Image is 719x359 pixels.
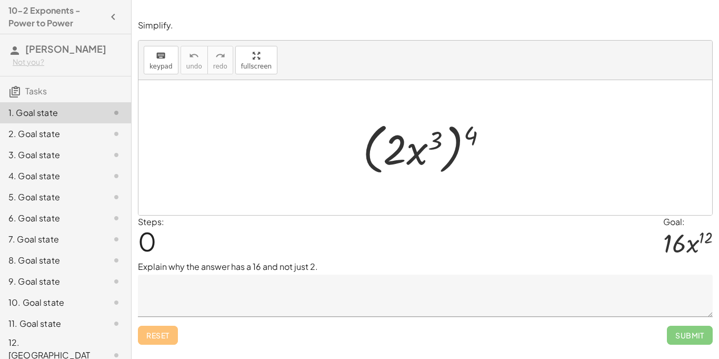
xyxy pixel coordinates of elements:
[189,50,199,62] i: undo
[149,63,173,70] span: keypad
[110,296,123,309] i: Task not started.
[110,106,123,119] i: Task not started.
[110,317,123,330] i: Task not started.
[215,50,225,62] i: redo
[110,254,123,267] i: Task not started.
[25,43,106,55] span: [PERSON_NAME]
[241,63,272,70] span: fullscreen
[110,170,123,182] i: Task not started.
[138,216,164,227] label: Steps:
[156,50,166,62] i: keyboard
[8,317,93,330] div: 11. Goal state
[110,191,123,203] i: Task not started.
[8,106,93,119] div: 1. Goal state
[213,63,227,70] span: redo
[207,46,233,74] button: redoredo
[110,233,123,246] i: Task not started.
[138,225,156,257] span: 0
[110,128,123,140] i: Task not started.
[186,63,202,70] span: undo
[138,260,713,273] p: Explain why the answer has a 16 and not just 2.
[8,254,93,267] div: 8. Goal state
[8,170,93,182] div: 4. Goal state
[138,20,713,32] p: Simplify.
[110,149,123,161] i: Task not started.
[8,149,93,161] div: 3. Goal state
[181,46,208,74] button: undoundo
[8,212,93,225] div: 6. Goal state
[8,233,93,246] div: 7. Goal state
[110,212,123,225] i: Task not started.
[8,128,93,140] div: 2. Goal state
[110,275,123,288] i: Task not started.
[8,275,93,288] div: 9. Goal state
[8,4,104,30] h4: 10-2 Exponents - Power to Power
[144,46,178,74] button: keyboardkeypad
[25,85,47,96] span: Tasks
[663,216,713,228] div: Goal:
[235,46,277,74] button: fullscreen
[8,296,93,309] div: 10. Goal state
[13,57,123,67] div: Not you?
[8,191,93,203] div: 5. Goal state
